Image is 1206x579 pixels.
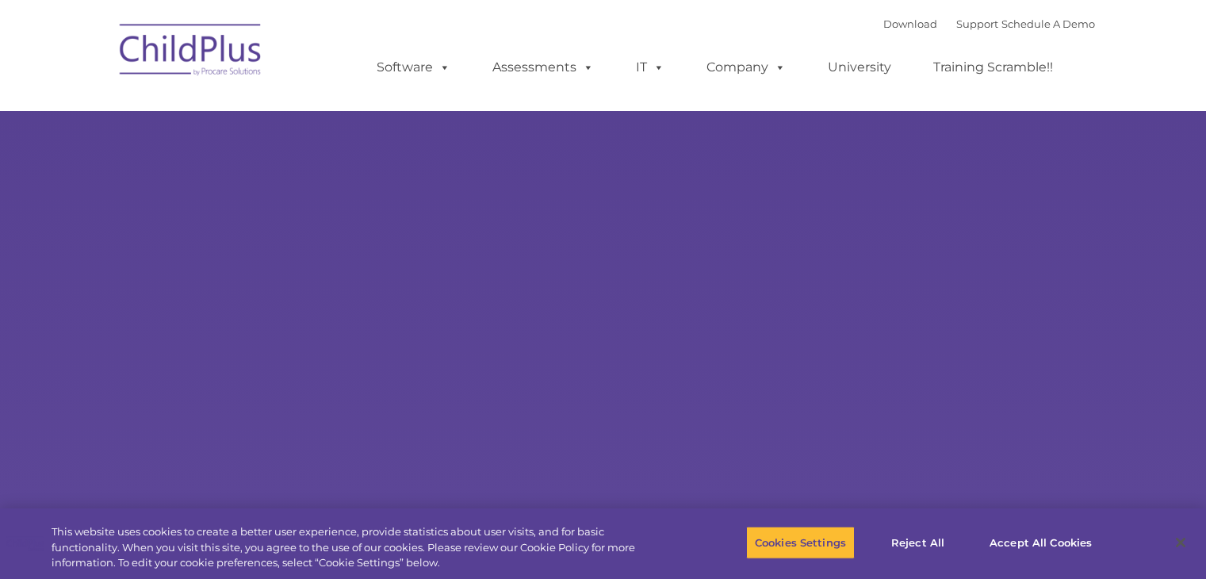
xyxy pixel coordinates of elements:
button: Reject All [868,526,967,559]
a: Schedule A Demo [1001,17,1095,30]
a: Assessments [477,52,610,83]
img: ChildPlus by Procare Solutions [112,13,270,92]
div: This website uses cookies to create a better user experience, provide statistics about user visit... [52,524,664,571]
button: Close [1163,525,1198,560]
button: Accept All Cookies [981,526,1101,559]
button: Cookies Settings [746,526,855,559]
a: Download [883,17,937,30]
a: Company [691,52,802,83]
a: University [812,52,907,83]
a: Support [956,17,998,30]
a: Training Scramble!! [917,52,1069,83]
a: Software [361,52,466,83]
a: IT [620,52,680,83]
font: | [883,17,1095,30]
